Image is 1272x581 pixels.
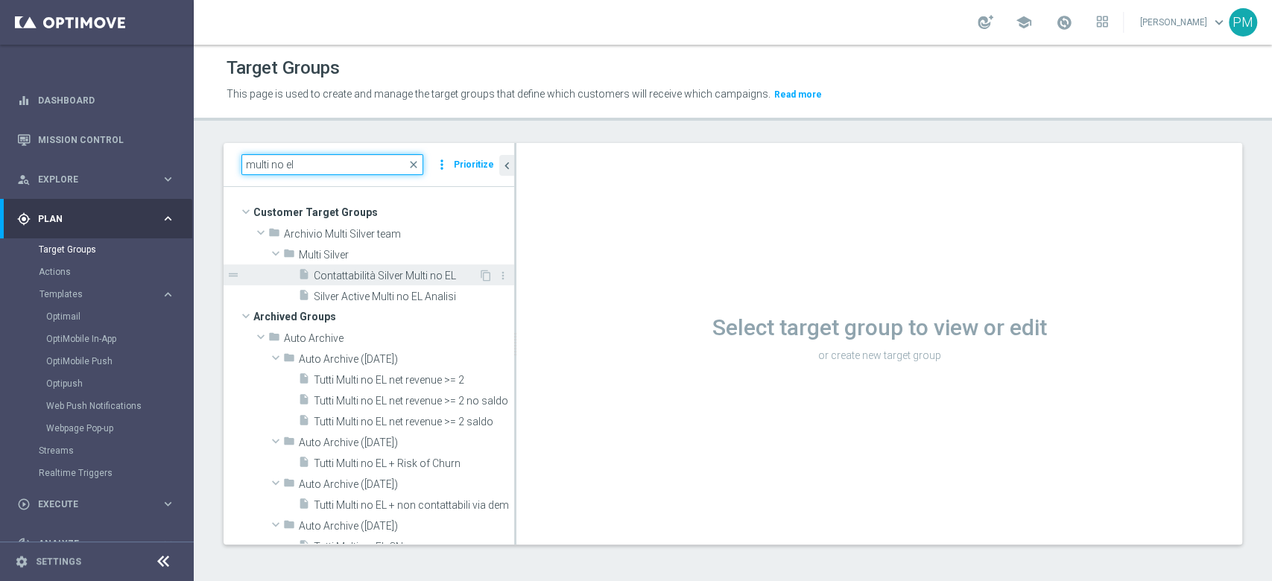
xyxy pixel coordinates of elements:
div: Mission Control [17,120,175,159]
i: insert_drive_file [298,372,310,390]
a: Settings [36,557,81,566]
span: Archived Groups [253,306,514,327]
div: Streams [39,439,192,462]
i: insert_drive_file [298,393,310,410]
span: school [1016,14,1032,31]
i: Duplicate Target group [480,270,492,282]
div: track_changes Analyze keyboard_arrow_right [16,538,176,550]
a: Dashboard [38,80,175,120]
a: Web Push Notifications [46,400,155,412]
a: Actions [39,266,155,278]
i: more_vert [434,154,449,175]
i: folder [268,331,280,348]
span: Tutti Multi no EL net revenue &gt;= 2 [314,374,514,387]
button: Read more [773,86,823,103]
span: Multi Silver [299,249,514,261]
a: [PERSON_NAME]keyboard_arrow_down [1139,11,1229,34]
span: Plan [38,215,161,223]
button: person_search Explore keyboard_arrow_right [16,174,176,185]
i: equalizer [17,94,31,107]
span: Auto Archive (2022-02-23) [299,353,514,366]
a: Optipush [46,378,155,390]
button: equalizer Dashboard [16,95,176,107]
a: Realtime Triggers [39,467,155,479]
button: Templates keyboard_arrow_right [39,288,176,300]
div: OptiMobile In-App [46,328,192,350]
span: keyboard_arrow_down [1211,14,1227,31]
span: Archivio Multi Silver team [284,228,514,241]
span: Tutti Multi no EL &#x2B; non contattabili via dem [314,499,514,512]
span: Auto Archive [284,332,514,345]
i: keyboard_arrow_right [161,288,175,302]
h1: Target Groups [227,57,340,79]
button: Prioritize [452,155,496,175]
div: PM [1229,8,1257,36]
a: OptiMobile Push [46,355,155,367]
i: keyboard_arrow_right [161,172,175,186]
i: insert_drive_file [298,268,310,285]
i: insert_drive_file [298,414,310,431]
a: Optimail [46,311,155,323]
i: folder [268,226,280,244]
i: settings [15,555,28,568]
i: folder [283,518,295,536]
i: folder [283,247,295,264]
i: chevron_left [500,159,514,173]
span: Silver Active Multi no EL Analisi [314,290,514,303]
button: chevron_left [499,155,514,176]
div: Actions [39,261,192,283]
i: insert_drive_file [298,539,310,556]
a: Webpage Pop-up [46,422,155,434]
i: folder [283,435,295,452]
i: person_search [17,173,31,186]
button: play_circle_outline Execute keyboard_arrow_right [16,498,176,510]
span: Tutti Multi no EL net revenue &gt;= 2 no saldo [314,395,514,407]
input: Quick find group or folder [241,154,423,175]
i: folder [283,477,295,494]
div: Webpage Pop-up [46,417,192,439]
span: Auto Archive (2022-08-23) [299,520,514,533]
a: Streams [39,445,155,457]
span: Execute [38,500,161,509]
i: keyboard_arrow_right [161,212,175,226]
i: insert_drive_file [298,498,310,515]
div: Dashboard [17,80,175,120]
span: Contattabilit&#xE0; Silver Multi no EL [314,270,478,282]
div: Analyze [17,537,161,550]
span: Auto Archive (2022-03-10) [299,436,514,449]
div: Optipush [46,372,192,395]
div: Realtime Triggers [39,462,192,484]
i: insert_drive_file [298,456,310,473]
div: Templates [39,283,192,439]
i: gps_fixed [17,212,31,226]
span: Explore [38,175,161,184]
div: Execute [17,498,161,511]
a: Target Groups [39,244,155,255]
h1: Select target group to view or edit [516,314,1242,341]
div: Plan [17,212,161,226]
span: Auto Archive (2022-06-23) [299,478,514,491]
p: or create new target group [516,349,1242,362]
div: Optimail [46,305,192,328]
i: keyboard_arrow_right [161,497,175,511]
i: keyboard_arrow_right [161,536,175,550]
span: close [408,159,420,171]
span: Customer Target Groups [253,202,514,223]
i: play_circle_outline [17,498,31,511]
div: OptiMobile Push [46,350,192,372]
span: Tutti Multi no EL CName [314,541,514,553]
span: Templates [39,290,146,299]
div: Templates [39,290,161,299]
i: track_changes [17,537,31,550]
span: Analyze [38,539,161,548]
a: OptiMobile In-App [46,333,155,345]
div: Target Groups [39,238,192,261]
button: Mission Control [16,134,176,146]
i: insert_drive_file [298,289,310,306]
span: Tutti Multi no EL net revenue &gt;= 2 saldo [314,416,514,428]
